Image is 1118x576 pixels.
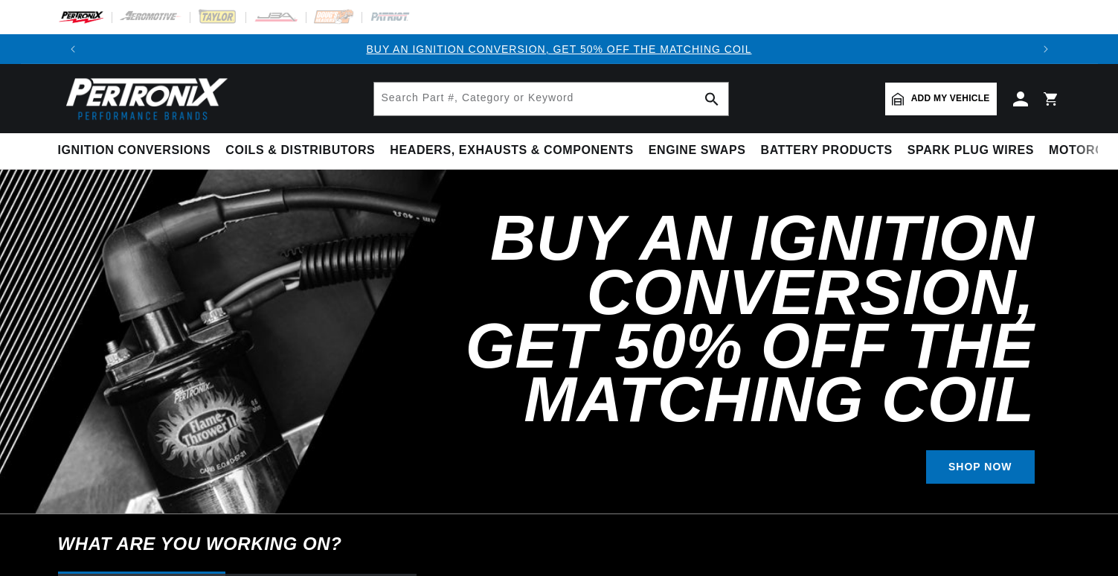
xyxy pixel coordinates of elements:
summary: Coils & Distributors [218,133,382,168]
button: Translation missing: en.sections.announcements.next_announcement [1031,34,1061,64]
span: Spark Plug Wires [907,143,1034,159]
summary: Headers, Exhausts & Components [382,133,640,168]
span: Add my vehicle [911,92,990,106]
summary: Engine Swaps [641,133,754,168]
div: 1 of 3 [88,41,1031,57]
span: Battery Products [761,143,893,159]
button: search button [695,83,728,115]
span: Engine Swaps [649,143,746,159]
button: Translation missing: en.sections.announcements.previous_announcement [58,34,88,64]
h2: Buy an Ignition Conversion, Get 50% off the Matching Coil [399,211,1035,426]
summary: Spark Plug Wires [900,133,1041,168]
span: Headers, Exhausts & Components [390,143,633,159]
span: Coils & Distributors [225,143,375,159]
div: Announcement [88,41,1031,57]
summary: Battery Products [754,133,900,168]
summary: Ignition Conversions [58,133,219,168]
img: Pertronix [58,73,229,124]
h6: What are you working on? [21,514,1098,574]
span: Ignition Conversions [58,143,211,159]
slideshow-component: Translation missing: en.sections.announcements.announcement_bar [21,34,1098,64]
input: Search Part #, Category or Keyword [374,83,728,115]
a: SHOP NOW [926,450,1035,484]
a: Add my vehicle [885,83,997,115]
a: BUY AN IGNITION CONVERSION, GET 50% OFF THE MATCHING COIL [366,43,751,55]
